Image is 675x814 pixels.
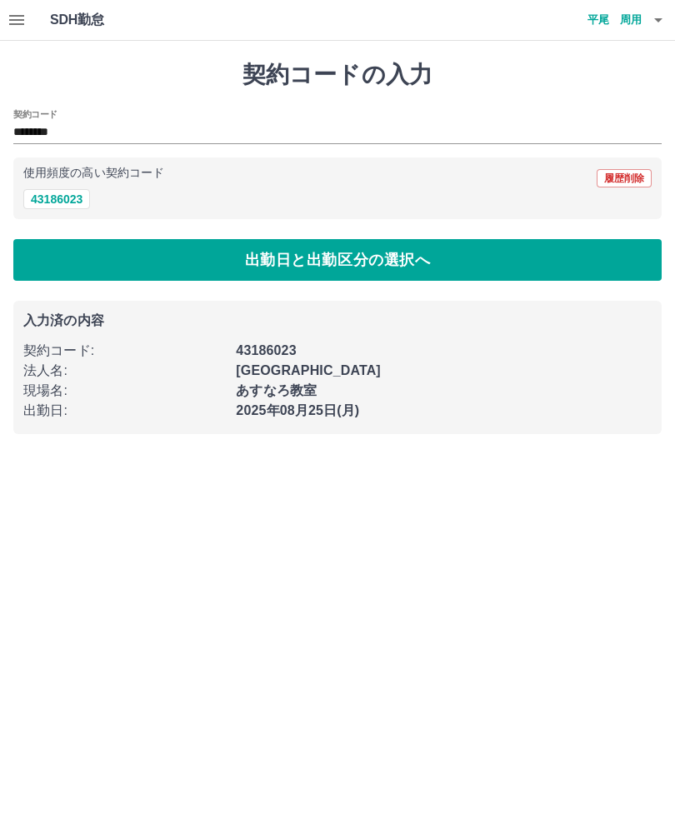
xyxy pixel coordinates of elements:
[23,314,652,327] p: 入力済の内容
[23,341,226,361] p: 契約コード :
[236,383,317,397] b: あすなろ教室
[13,61,662,89] h1: 契約コードの入力
[23,167,164,179] p: 使用頻度の高い契約コード
[23,189,90,209] button: 43186023
[23,381,226,401] p: 現場名 :
[236,363,381,377] b: [GEOGRAPHIC_DATA]
[236,403,359,417] b: 2025年08月25日(月)
[236,343,296,357] b: 43186023
[597,169,652,187] button: 履歴削除
[13,239,662,281] button: 出勤日と出勤区分の選択へ
[23,401,226,421] p: 出勤日 :
[13,107,57,121] h2: 契約コード
[23,361,226,381] p: 法人名 :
